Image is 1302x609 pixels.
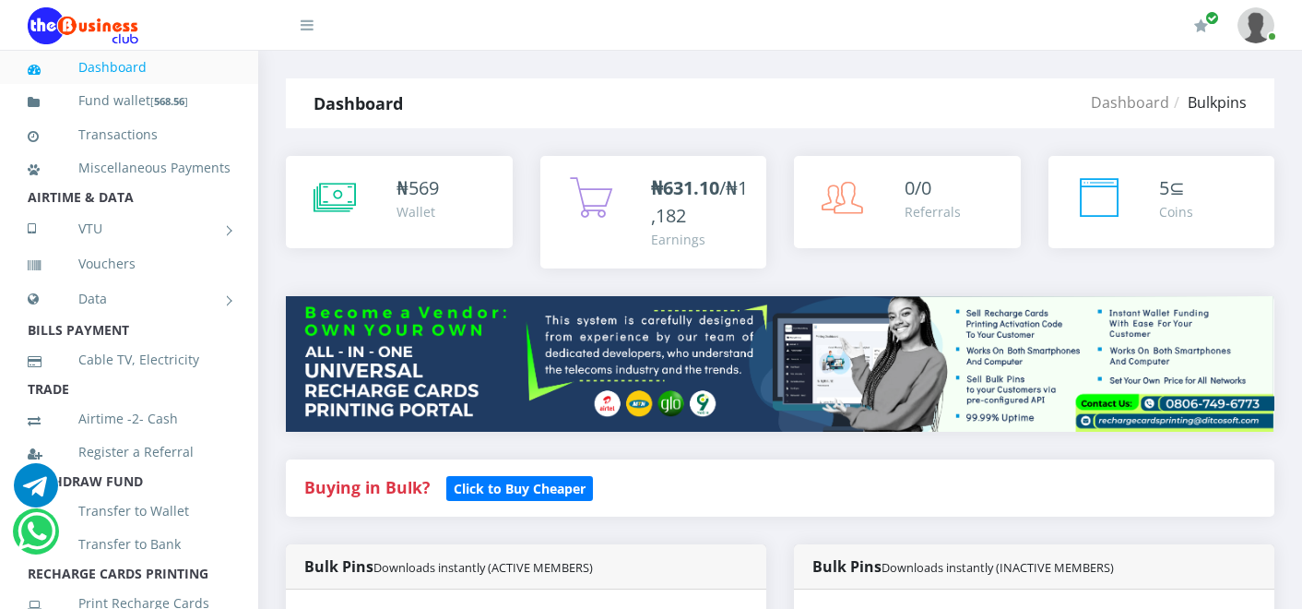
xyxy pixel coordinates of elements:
[28,113,231,156] a: Transactions
[18,523,55,554] a: Chat for support
[1169,91,1247,113] li: Bulkpins
[651,230,749,249] div: Earnings
[905,202,961,221] div: Referrals
[1237,7,1274,43] img: User
[28,339,231,381] a: Cable TV, Electricity
[28,46,231,89] a: Dashboard
[304,476,430,498] strong: Buying in Bulk?
[286,296,1274,432] img: multitenant_rcp.png
[446,476,593,498] a: Click to Buy Cheaper
[28,523,231,566] a: Transfer to Bank
[28,490,231,532] a: Transfer to Wallet
[314,92,403,114] strong: Dashboard
[1091,92,1169,113] a: Dashboard
[28,206,231,252] a: VTU
[150,94,188,108] small: [ ]
[454,480,586,497] b: Click to Buy Cheaper
[286,156,513,248] a: ₦569 Wallet
[1159,202,1193,221] div: Coins
[28,431,231,473] a: Register a Referral
[397,202,439,221] div: Wallet
[28,398,231,440] a: Airtime -2- Cash
[1205,11,1219,25] span: Renew/Upgrade Subscription
[651,175,719,200] b: ₦631.10
[28,276,231,322] a: Data
[373,559,593,576] small: Downloads instantly (ACTIVE MEMBERS)
[28,7,138,44] img: Logo
[304,556,593,577] strong: Bulk Pins
[14,477,58,507] a: Chat for support
[1194,18,1208,33] i: Renew/Upgrade Subscription
[408,175,439,200] span: 569
[905,175,931,200] span: 0/0
[1159,174,1193,202] div: ⊆
[28,147,231,189] a: Miscellaneous Payments
[651,175,748,228] span: /₦1,182
[397,174,439,202] div: ₦
[882,559,1114,576] small: Downloads instantly (INACTIVE MEMBERS)
[154,94,184,108] b: 568.56
[794,156,1021,248] a: 0/0 Referrals
[540,156,767,269] a: ₦631.10/₦1,182 Earnings
[1159,175,1169,200] span: 5
[28,243,231,285] a: Vouchers
[812,556,1114,577] strong: Bulk Pins
[28,79,231,123] a: Fund wallet[568.56]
